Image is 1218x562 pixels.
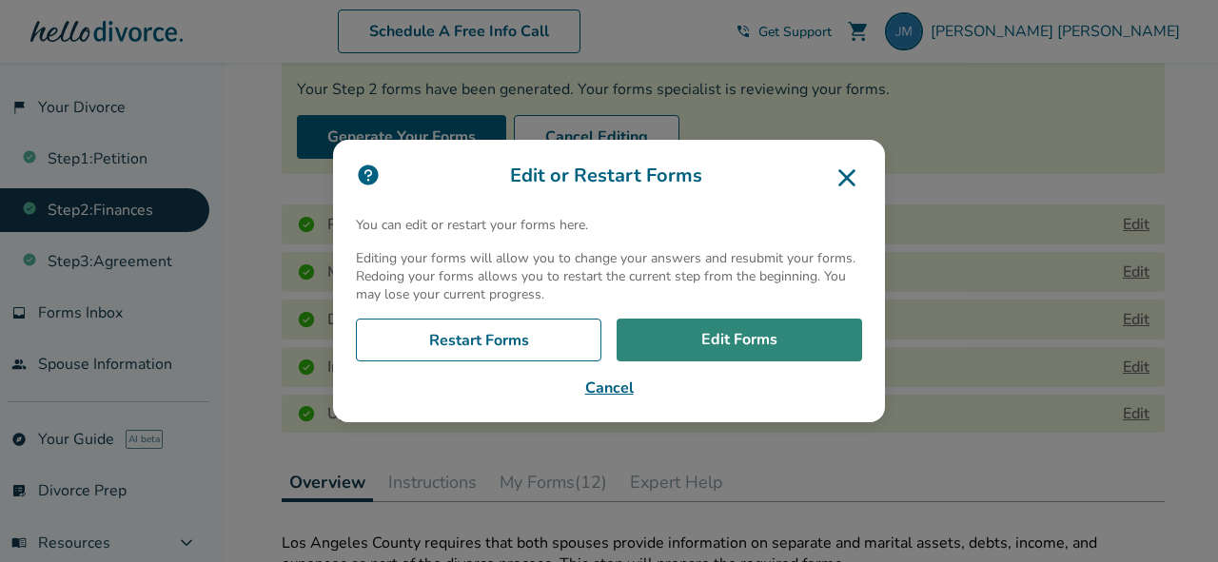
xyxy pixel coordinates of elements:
[356,163,862,193] h3: Edit or Restart Forms
[356,319,601,362] a: Restart Forms
[356,249,862,303] p: Editing your forms will allow you to change your answers and resubmit your forms. Redoing your fo...
[1123,471,1218,562] iframe: Chat Widget
[617,319,862,362] a: Edit Forms
[356,163,381,187] img: icon
[356,377,862,399] button: Cancel
[356,216,862,234] p: You can edit or restart your forms here.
